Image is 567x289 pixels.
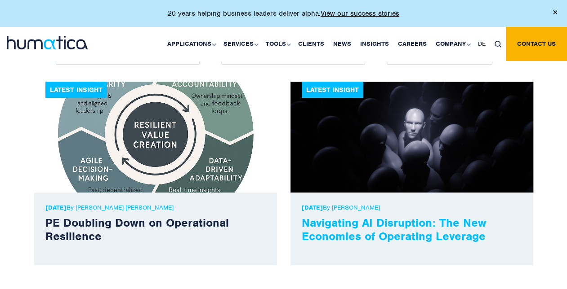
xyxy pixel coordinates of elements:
[219,27,261,61] a: Services
[45,204,266,211] p: By [PERSON_NAME] [PERSON_NAME]
[290,82,533,193] img: news1
[302,204,323,211] strong: [DATE]
[302,82,363,98] div: Latest Insight
[321,9,399,18] a: View our success stories
[356,27,393,61] a: Insights
[45,215,229,243] a: PE Doubling Down on Operational Resilience
[7,36,88,49] img: logo
[329,27,356,61] a: News
[431,27,473,61] a: Company
[302,215,487,243] a: Navigating AI Disruption: The New Economies of Operating Leverage
[393,27,431,61] a: Careers
[163,27,219,61] a: Applications
[495,41,501,48] img: search_icon
[473,27,490,61] a: DE
[261,27,294,61] a: Tools
[45,82,107,98] div: Latest Insight
[294,27,329,61] a: Clients
[302,204,522,211] p: By [PERSON_NAME]
[45,204,67,211] strong: [DATE]
[478,40,486,48] span: DE
[506,27,567,61] a: Contact us
[168,9,399,18] p: 20 years helping business leaders deliver alpha.
[34,82,277,193] img: news1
